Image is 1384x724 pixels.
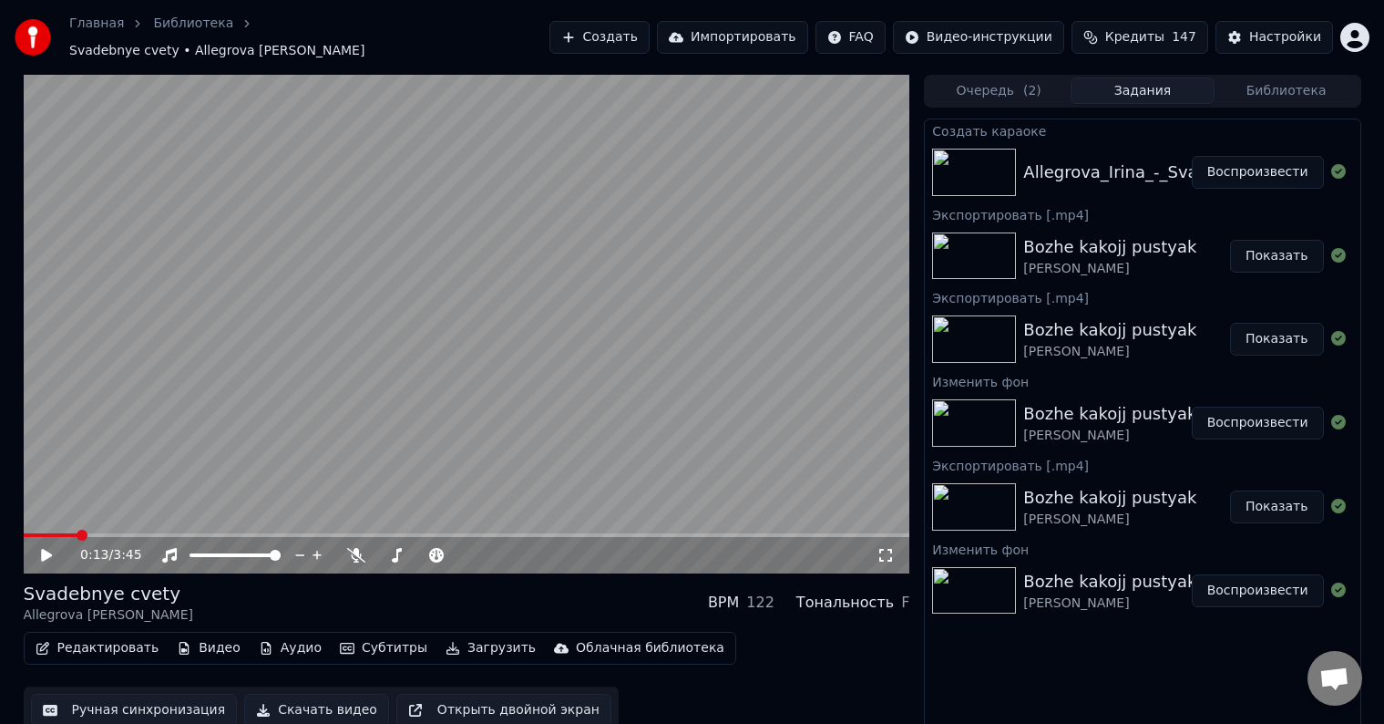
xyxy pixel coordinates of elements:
div: / [80,546,124,564]
button: Создать [549,21,650,54]
div: Allegrova [PERSON_NAME] [24,606,193,625]
span: 0:13 [80,546,108,564]
button: Воспроизвести [1192,407,1324,440]
button: Библиотека [1215,78,1358,104]
div: Экспортировать [.mp4] [925,454,1359,476]
div: 122 [746,592,774,614]
div: [PERSON_NAME] [1023,260,1196,278]
div: Экспортировать [.mp4] [925,203,1359,225]
button: Кредиты147 [1071,21,1208,54]
div: Изменить фон [925,538,1359,560]
span: ( 2 ) [1023,82,1041,100]
div: Svadebnye cvety [24,581,193,606]
div: Создать караоке [925,119,1359,141]
button: Очередь [927,78,1071,104]
button: Субтитры [333,636,435,661]
div: F [901,592,909,614]
button: Показать [1230,491,1324,523]
div: [PERSON_NAME] [1023,595,1196,613]
button: Загрузить [438,636,543,661]
div: Экспортировать [.mp4] [925,286,1359,308]
div: Bozhe kakojj pustyak [1023,569,1196,595]
button: Видео [169,636,248,661]
div: [PERSON_NAME] [1023,511,1196,529]
div: Облачная библиотека [576,639,724,657]
button: Импортировать [657,21,808,54]
button: Настройки [1215,21,1333,54]
button: FAQ [815,21,886,54]
button: Аудио [251,636,329,661]
div: [PERSON_NAME] [1023,427,1196,445]
button: Задания [1071,78,1215,104]
span: Кредиты [1105,28,1164,47]
div: BPM [708,592,739,614]
span: Svadebnye cvety • Allegrova [PERSON_NAME] [69,42,364,60]
div: Настройки [1249,28,1321,47]
nav: breadcrumb [69,15,549,60]
span: 147 [1172,28,1196,47]
div: Bozhe kakojj pustyak [1023,317,1196,343]
button: Редактировать [28,636,167,661]
a: Библиотека [153,15,233,33]
button: Показать [1230,240,1324,273]
div: Bozhe kakojj pustyak [1023,401,1196,427]
div: Тональность [796,592,894,614]
img: youka [15,19,51,56]
div: [PERSON_NAME] [1023,343,1196,361]
span: 3:45 [113,546,141,564]
div: Allegrova_Irina_-_Svadebnye_cvety_454927 [1023,160,1382,185]
div: Bozhe kakojj pustyak [1023,485,1196,511]
div: Открытый чат [1307,651,1362,706]
button: Видео-инструкции [893,21,1064,54]
button: Воспроизвести [1192,156,1324,189]
div: Изменить фон [925,370,1359,392]
button: Показать [1230,323,1324,356]
button: Воспроизвести [1192,574,1324,607]
div: Bozhe kakojj pustyak [1023,234,1196,260]
a: Главная [69,15,124,33]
